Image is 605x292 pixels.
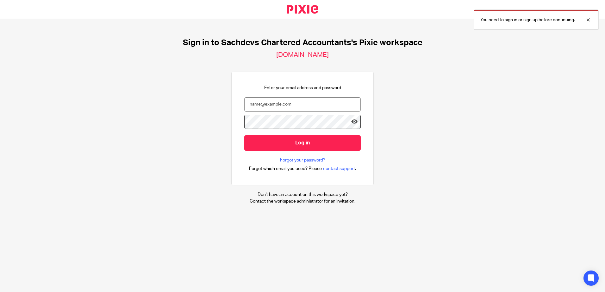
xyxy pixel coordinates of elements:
div: . [249,165,356,172]
a: Forgot your password? [280,157,325,163]
span: contact support [323,166,355,172]
p: Enter your email address and password [264,85,341,91]
p: Don't have an account on this workspace yet? [250,192,355,198]
input: name@example.com [244,97,361,112]
p: Contact the workspace administrator for an invitation. [250,198,355,204]
h2: [DOMAIN_NAME] [276,51,329,59]
h1: Sign in to Sachdevs Chartered Accountants's Pixie workspace [183,38,422,48]
input: Log in [244,135,361,151]
span: Forgot which email you used? Please [249,166,322,172]
p: You need to sign in or sign up before continuing. [480,17,575,23]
